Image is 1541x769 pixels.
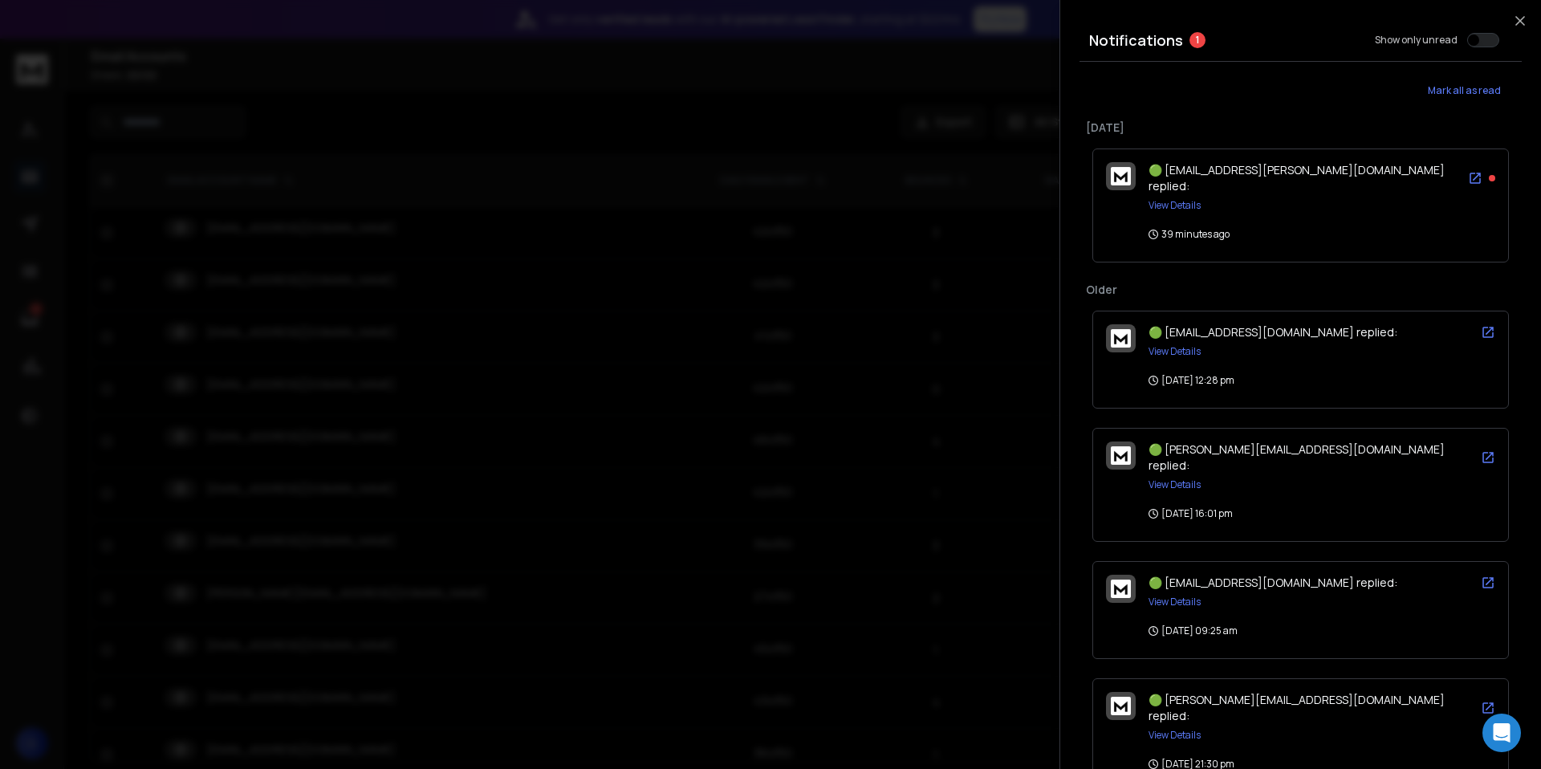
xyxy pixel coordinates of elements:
p: [DATE] 12:28 pm [1149,374,1234,387]
button: Mark all as read [1406,75,1522,107]
img: tab_keywords_by_traffic_grey.svg [161,93,174,106]
button: View Details [1149,729,1201,742]
label: Show only unread [1375,34,1458,47]
div: v 4.0.25 [45,26,79,39]
span: 1 [1189,32,1206,48]
p: [DATE] 09:25 am [1149,625,1238,637]
button: View Details [1149,345,1201,358]
div: Keyword (traffico) [179,95,266,105]
button: View Details [1149,596,1201,608]
span: 🟢 [EMAIL_ADDRESS][DOMAIN_NAME] replied: [1149,575,1397,590]
h3: Notifications [1089,29,1183,51]
p: 39 minutes ago [1149,228,1230,241]
span: 🟢 [EMAIL_ADDRESS][PERSON_NAME][DOMAIN_NAME] replied: [1149,162,1445,193]
img: logo [1111,697,1131,715]
img: logo_orange.svg [26,26,39,39]
div: Dominio: [URL] [42,42,118,55]
img: website_grey.svg [26,42,39,55]
button: View Details [1149,478,1201,491]
span: 🟢 [PERSON_NAME][EMAIL_ADDRESS][DOMAIN_NAME] replied: [1149,692,1445,723]
span: 🟢 [EMAIL_ADDRESS][DOMAIN_NAME] replied: [1149,324,1397,340]
div: Open Intercom Messenger [1482,714,1521,752]
span: Mark all as read [1428,84,1501,97]
img: logo [1111,580,1131,598]
button: View Details [1149,199,1201,212]
img: logo [1111,329,1131,348]
img: logo [1111,167,1131,185]
p: [DATE] [1086,120,1515,136]
div: Dominio [84,95,123,105]
img: tab_domain_overview_orange.svg [67,93,79,106]
span: 🟢 [PERSON_NAME][EMAIL_ADDRESS][DOMAIN_NAME] replied: [1149,441,1445,473]
p: [DATE] 16:01 pm [1149,507,1233,520]
img: logo [1111,446,1131,465]
p: Older [1086,282,1515,298]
